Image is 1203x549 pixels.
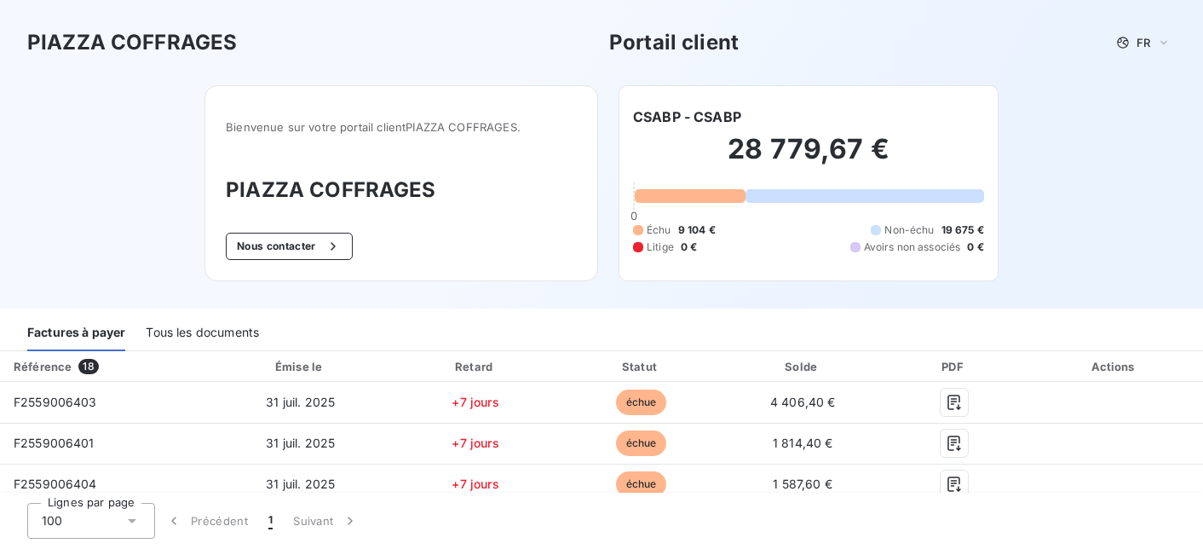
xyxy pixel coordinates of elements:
h3: PIAZZA COFFRAGES [27,27,237,58]
span: 31 juil. 2025 [266,436,335,450]
div: PDF [886,358,1022,375]
span: échue [616,431,667,456]
span: F2559006401 [14,436,95,450]
span: 18 [78,359,98,374]
div: Statut [562,358,719,375]
div: Tous les documents [146,315,259,351]
button: Nous contacter [226,233,352,260]
span: Litige [647,240,674,255]
span: 0 € [681,240,697,255]
div: Solde [727,358,879,375]
span: +7 jours [452,395,498,409]
span: 4 406,40 € [770,395,836,409]
span: échue [616,471,667,497]
button: Précédent [155,503,258,539]
div: Retard [395,358,556,375]
span: +7 jours [452,436,498,450]
span: +7 jours [452,477,498,491]
span: F2559006404 [14,477,97,491]
button: 1 [258,503,283,539]
h6: CSABP - CSABP [633,107,741,127]
span: 31 juil. 2025 [266,477,335,491]
h3: PIAZZA COFFRAGES [226,175,577,205]
span: 0 € [967,240,983,255]
div: Factures à payer [27,315,125,351]
span: Non-échu [884,222,934,238]
span: 1 587,60 € [773,477,832,491]
span: 100 [42,512,62,529]
span: 31 juil. 2025 [266,395,335,409]
span: FR [1137,36,1150,49]
h2: 28 779,67 € [633,132,984,183]
span: 1 [268,512,273,529]
span: F2559006403 [14,395,97,409]
span: 9 104 € [678,222,716,238]
div: Émise le [213,358,389,375]
span: Avoirs non associés [864,240,961,255]
span: 1 814,40 € [773,436,833,450]
div: Référence [14,360,72,373]
button: Suivant [283,503,369,539]
h3: Portail client [609,27,739,58]
span: Bienvenue sur votre portail client PIAZZA COFFRAGES . [226,120,577,134]
span: 19 675 € [941,222,984,238]
span: 0 [630,209,637,222]
div: Actions [1029,358,1200,375]
span: Échu [647,222,671,238]
span: échue [616,390,667,415]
